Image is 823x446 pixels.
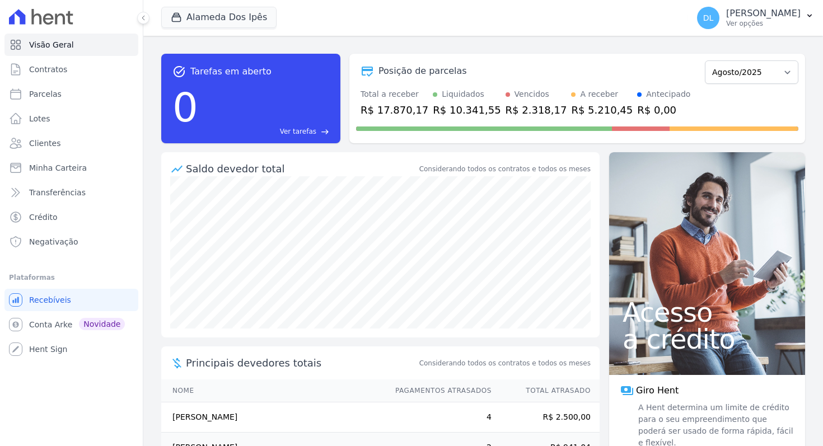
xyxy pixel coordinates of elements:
td: R$ 2.500,00 [492,402,600,433]
span: Tarefas em aberto [190,65,272,78]
span: Hent Sign [29,344,68,355]
div: 0 [172,78,198,137]
a: Recebíveis [4,289,138,311]
span: Visão Geral [29,39,74,50]
a: Conta Arke Novidade [4,313,138,336]
span: Principais devedores totais [186,355,417,370]
p: [PERSON_NAME] [726,8,801,19]
th: Pagamentos Atrasados [385,379,492,402]
a: Visão Geral [4,34,138,56]
span: Contratos [29,64,67,75]
span: Transferências [29,187,86,198]
td: 4 [385,402,492,433]
span: Considerando todos os contratos e todos os meses [419,358,591,368]
span: Lotes [29,113,50,124]
span: task_alt [172,65,186,78]
div: Plataformas [9,271,134,284]
span: east [321,128,329,136]
div: Liquidados [442,88,484,100]
div: R$ 0,00 [637,102,690,118]
span: Clientes [29,138,60,149]
span: Minha Carteira [29,162,87,173]
div: Antecipado [646,88,690,100]
span: Negativação [29,236,78,247]
div: Saldo devedor total [186,161,417,176]
span: Acesso [623,299,792,326]
button: Alameda Dos Ipês [161,7,277,28]
a: Negativação [4,231,138,253]
a: Parcelas [4,83,138,105]
div: Total a receber [361,88,428,100]
a: Transferências [4,181,138,204]
span: Parcelas [29,88,62,100]
button: DL [PERSON_NAME] Ver opções [688,2,823,34]
span: Crédito [29,212,58,223]
th: Nome [161,379,385,402]
a: Crédito [4,206,138,228]
a: Hent Sign [4,338,138,360]
div: R$ 10.341,55 [433,102,501,118]
span: a crédito [623,326,792,353]
div: R$ 17.870,17 [361,102,428,118]
span: Novidade [79,318,125,330]
a: Lotes [4,107,138,130]
span: Conta Arke [29,319,72,330]
span: Ver tarefas [280,126,316,137]
span: DL [703,14,714,22]
div: Posição de parcelas [378,64,467,78]
div: R$ 2.318,17 [506,102,567,118]
td: [PERSON_NAME] [161,402,385,433]
div: Considerando todos os contratos e todos os meses [419,164,591,174]
th: Total Atrasado [492,379,600,402]
div: Vencidos [515,88,549,100]
p: Ver opções [726,19,801,28]
div: A receber [580,88,618,100]
a: Ver tarefas east [203,126,329,137]
a: Contratos [4,58,138,81]
div: R$ 5.210,45 [571,102,633,118]
a: Clientes [4,132,138,154]
a: Minha Carteira [4,157,138,179]
span: Giro Hent [636,384,679,397]
span: Recebíveis [29,294,71,306]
